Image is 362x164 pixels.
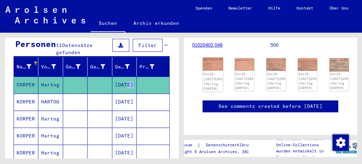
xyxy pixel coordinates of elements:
[14,57,38,76] mat-header-cell: Nachname
[329,58,349,71] img: 005.jpg
[235,58,254,71] img: 002.jpg
[137,57,169,76] mat-header-cell: Prisoner #
[14,77,38,93] mat-cell: CORPER
[267,72,285,90] a: DocID: 130275295 (Hartog CORPER)
[38,77,63,93] mat-cell: Hartog
[192,42,223,48] a: 01020402 046
[299,72,317,90] a: DocID: 130275295 (Hartog CORPER)
[5,6,85,23] img: Arolsen_neg.svg
[38,111,63,127] mat-cell: Hartog
[66,61,89,72] div: Geburtsname
[14,128,38,144] mat-cell: KORPER
[139,61,163,72] div: Prisoner #
[90,61,113,72] div: Geburt‏
[203,72,223,91] a: DocID: 130275295 (Hartog CORPER)
[171,142,197,149] a: Impressum
[115,61,138,72] div: Geburtsdatum
[171,142,262,149] div: |
[17,63,31,70] div: Nachname
[41,63,56,70] div: Vorname
[91,15,125,33] a: Suchen
[133,39,163,52] button: Filter
[14,111,38,127] mat-cell: KORPER
[235,72,253,90] a: DocID: 130275295 (Hartog CORPER)
[112,111,137,127] mat-cell: [DATE]
[266,58,286,71] img: 003.jpg
[15,38,56,50] div: Personen
[330,72,348,90] a: DocID: 130275295 (Hartog CORPER)
[276,136,335,148] p: Die Arolsen Archives Online-Collections
[38,94,63,110] mat-cell: HARTOG
[201,142,262,149] a: Datenschutzerklärung
[270,42,348,49] p: 500
[56,42,93,55] span: Datensätze gefunden
[276,148,335,160] p: wurden entwickelt in Partnerschaft mit
[66,63,80,70] div: Geburtsname
[125,15,187,31] a: Archiv erkunden
[112,145,137,161] mat-cell: [DATE]
[112,57,137,76] mat-header-cell: Geburtsdatum
[112,94,137,110] mat-cell: [DATE]
[14,145,38,161] mat-cell: KORPER
[171,149,262,155] p: Copyright © Arolsen Archives, 2021
[38,128,63,144] mat-cell: Hartog
[88,57,112,76] mat-header-cell: Geburt‏
[90,63,105,70] div: Geburt‏
[38,145,63,161] mat-cell: Hartog
[138,42,157,48] span: Filter
[218,103,322,110] a: See comments created before [DATE]
[56,42,62,48] span: 11
[139,63,154,70] div: Prisoner #
[63,57,88,76] mat-header-cell: Geburtsname
[115,63,130,70] div: Geburtsdatum
[17,61,40,72] div: Nachname
[332,134,348,150] div: Zustimmung ändern
[41,61,64,72] div: Vorname
[203,58,223,71] img: 001.jpg
[298,58,317,71] img: 004.jpg
[112,77,137,93] mat-cell: [DATE]
[112,128,137,144] mat-cell: [DATE]
[38,57,63,76] mat-header-cell: Vorname
[14,94,38,110] mat-cell: KORPER
[332,134,349,151] img: Zustimmung ändern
